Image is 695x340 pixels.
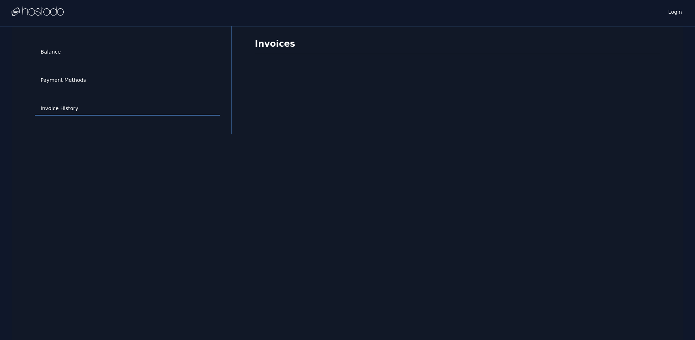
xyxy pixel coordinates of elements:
a: Invoice History [35,102,220,116]
a: Payment Methods [35,74,220,87]
a: Login [667,7,683,16]
img: Logo [12,6,64,17]
h1: Invoices [255,38,660,54]
a: Balance [35,45,220,59]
